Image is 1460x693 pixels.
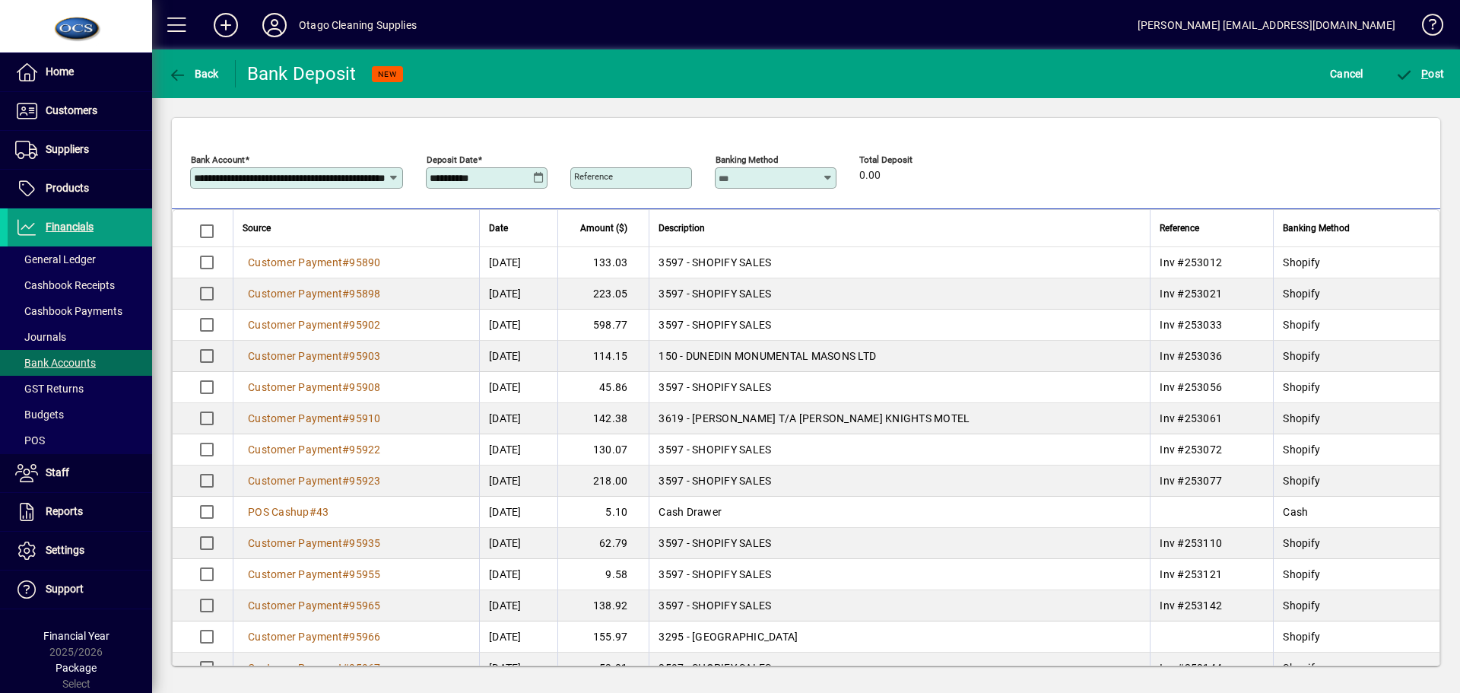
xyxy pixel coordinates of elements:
[8,131,152,169] a: Suppliers
[1160,475,1222,487] span: Inv #253077
[859,170,881,182] span: 0.00
[557,559,649,590] td: 9.58
[479,372,557,403] td: [DATE]
[15,253,96,265] span: General Ledger
[479,528,557,559] td: [DATE]
[1160,256,1222,269] span: Inv #253012
[8,92,152,130] a: Customers
[349,319,380,331] span: 95902
[8,350,152,376] a: Bank Accounts
[349,631,380,643] span: 95966
[580,220,627,237] span: Amount ($)
[479,497,557,528] td: [DATE]
[46,544,84,556] span: Settings
[8,170,152,208] a: Products
[378,69,397,79] span: NEW
[248,506,309,518] span: POS Cashup
[8,532,152,570] a: Settings
[659,220,705,237] span: Description
[1283,256,1320,269] span: Shopify
[567,220,641,237] div: Amount ($)
[1326,60,1367,87] button: Cancel
[243,220,271,237] span: Source
[1283,381,1320,393] span: Shopify
[349,350,380,362] span: 95903
[43,630,109,642] span: Financial Year
[243,220,470,237] div: Source
[1283,631,1320,643] span: Shopify
[243,410,386,427] a: Customer Payment#95910
[248,537,342,549] span: Customer Payment
[479,403,557,434] td: [DATE]
[1283,350,1320,362] span: Shopify
[557,590,649,621] td: 138.92
[659,443,771,456] span: 3597 - SHOPIFY SALES
[479,466,557,497] td: [DATE]
[659,288,771,300] span: 3597 - SHOPIFY SALES
[243,379,386,396] a: Customer Payment#95908
[342,631,349,643] span: #
[1283,537,1320,549] span: Shopify
[479,621,557,653] td: [DATE]
[8,246,152,272] a: General Ledger
[8,571,152,609] a: Support
[248,412,342,424] span: Customer Payment
[1421,68,1428,80] span: P
[243,285,386,302] a: Customer Payment#95898
[243,348,386,364] a: Customer Payment#95903
[557,372,649,403] td: 45.86
[243,597,386,614] a: Customer Payment#95965
[191,154,245,165] mat-label: Bank Account
[659,662,771,674] span: 3597 - SHOPIFY SALES
[8,402,152,428] a: Budgets
[248,288,342,300] span: Customer Payment
[716,154,779,165] mat-label: Banking Method
[8,324,152,350] a: Journals
[1283,443,1320,456] span: Shopify
[15,408,64,421] span: Budgets
[342,412,349,424] span: #
[557,341,649,372] td: 114.15
[659,220,1141,237] div: Description
[1160,350,1222,362] span: Inv #253036
[349,568,380,580] span: 95955
[1283,220,1350,237] span: Banking Method
[46,143,89,155] span: Suppliers
[1160,288,1222,300] span: Inv #253021
[243,504,334,520] a: POS Cashup#43
[342,350,349,362] span: #
[342,599,349,612] span: #
[248,443,342,456] span: Customer Payment
[248,319,342,331] span: Customer Payment
[659,256,771,269] span: 3597 - SHOPIFY SALES
[342,475,349,487] span: #
[557,466,649,497] td: 218.00
[243,660,386,676] a: Customer Payment#95967
[349,256,380,269] span: 95890
[557,653,649,684] td: 53.81
[659,319,771,331] span: 3597 - SHOPIFY SALES
[247,62,357,86] div: Bank Deposit
[1138,13,1395,37] div: [PERSON_NAME] [EMAIL_ADDRESS][DOMAIN_NAME]
[1160,412,1222,424] span: Inv #253061
[243,254,386,271] a: Customer Payment#95890
[349,381,380,393] span: 95908
[1411,3,1441,52] a: Knowledge Base
[248,599,342,612] span: Customer Payment
[1283,412,1320,424] span: Shopify
[1395,68,1445,80] span: ost
[1160,220,1264,237] div: Reference
[1392,60,1449,87] button: Post
[342,381,349,393] span: #
[479,559,557,590] td: [DATE]
[15,383,84,395] span: GST Returns
[8,376,152,402] a: GST Returns
[1160,220,1199,237] span: Reference
[243,628,386,645] a: Customer Payment#95966
[15,331,66,343] span: Journals
[309,506,316,518] span: #
[8,493,152,531] a: Reports
[479,590,557,621] td: [DATE]
[659,350,876,362] span: 150 - DUNEDIN MONUMENTAL MASONS LTD
[349,599,380,612] span: 95965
